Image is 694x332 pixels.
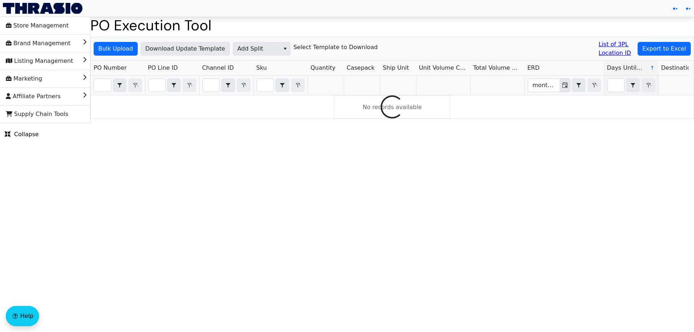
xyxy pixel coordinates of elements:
span: Download Update Template [145,44,225,53]
input: Filter [94,79,111,92]
span: Collapse [5,130,39,139]
span: Days Until ERD [607,64,644,72]
span: Choose Operator [626,78,640,92]
span: Total Volume CBM [473,64,522,72]
button: select [572,79,585,92]
span: Listing Management [6,55,73,67]
span: Bulk Upload [98,44,133,53]
button: Toggle calendar [560,79,570,92]
span: Choose Operator [167,78,181,92]
th: Filter [199,76,253,95]
span: Casepack [347,64,374,72]
span: Unit Volume CBM [419,64,467,72]
button: Bulk Upload [94,42,138,56]
span: Choose Operator [113,78,127,92]
th: Filter [604,76,658,95]
span: Channel ID [202,64,234,72]
button: select [113,79,126,92]
button: select [276,79,289,92]
span: PO Number [94,64,127,72]
button: select [167,79,180,92]
span: Supply Chain Tools [6,108,68,120]
button: Help floatingactionbutton [6,306,39,326]
input: Filter [608,79,624,92]
th: Filter [91,76,145,95]
span: Export to Excel [642,44,686,53]
button: select [222,79,235,92]
span: Affiliate Partners [6,91,61,102]
h6: Select Template to Download [294,44,378,51]
span: Brand Management [6,38,70,49]
input: Filter [149,79,165,92]
th: Filter [145,76,199,95]
a: List of 3PL Location ID [599,40,635,57]
span: ERD [527,64,540,72]
button: Export to Excel [638,42,691,56]
input: Filter [528,79,560,92]
span: Help [20,312,33,320]
span: Choose Operator [221,78,235,92]
h1: PO Execution Tool [90,17,694,34]
button: select [280,42,290,55]
span: Choose Operator [275,78,289,92]
span: Marketing [6,73,42,85]
span: Store Management [6,20,69,31]
span: Quantity [310,64,335,72]
img: Thrasio Logo [3,3,82,14]
span: Sku [256,64,267,72]
span: PO Line ID [148,64,178,72]
span: Choose Operator [572,78,586,92]
input: Filter [257,79,274,92]
button: Download Update Template [141,42,230,56]
th: Filter [524,76,604,95]
th: Filter [253,76,308,95]
span: Add Split [237,44,275,53]
button: select [626,79,639,92]
input: Filter [203,79,219,92]
span: Ship Unit [383,64,409,72]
